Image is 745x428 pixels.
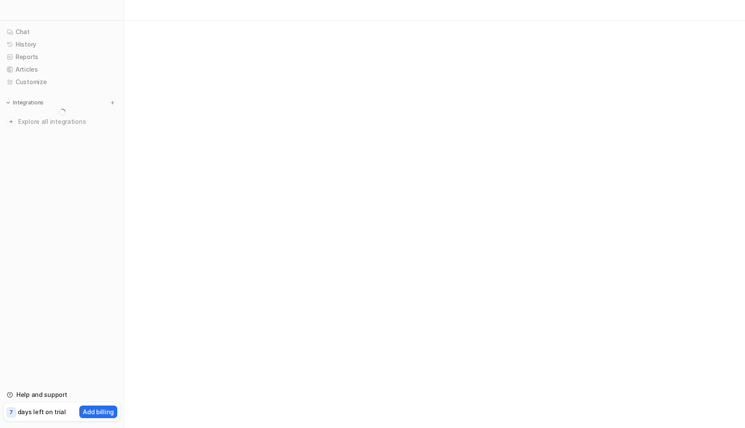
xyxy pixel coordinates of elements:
[3,26,120,38] a: Chat
[18,115,117,129] span: Explore all integrations
[79,406,117,418] button: Add billing
[3,389,120,401] a: Help and support
[3,51,120,63] a: Reports
[13,99,44,106] p: Integrations
[3,76,120,88] a: Customize
[9,409,13,416] p: 7
[3,63,120,76] a: Articles
[3,116,120,128] a: Explore all integrations
[83,407,114,416] p: Add billing
[3,38,120,50] a: History
[7,117,16,126] img: explore all integrations
[3,98,46,107] button: Integrations
[5,100,11,106] img: expand menu
[18,407,66,416] p: days left on trial
[110,100,116,106] img: menu_add.svg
